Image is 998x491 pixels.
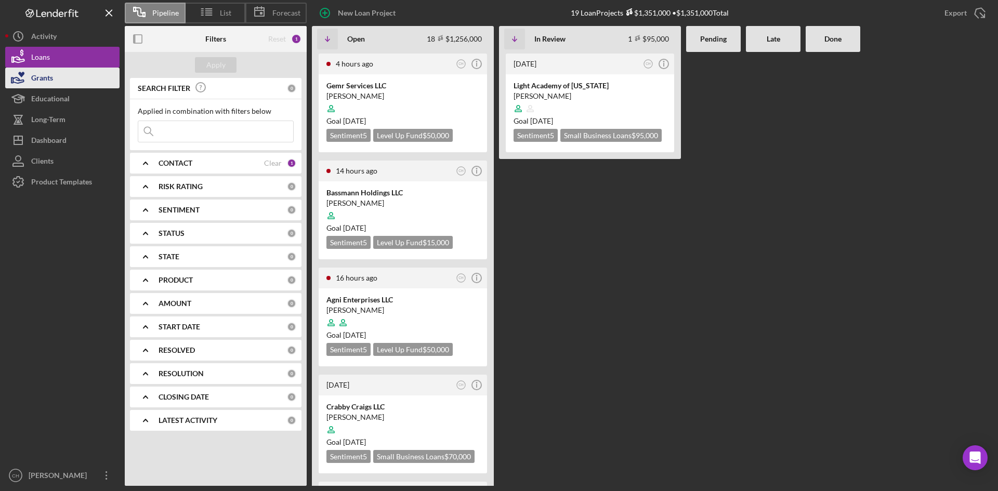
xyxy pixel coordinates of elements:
a: [DATE]CHCrabby Craigs LLC[PERSON_NAME]Goal [DATE]Sentiment5Small Business Loans$70,000 [317,373,489,475]
div: Reset [268,35,286,43]
div: [PERSON_NAME] [326,305,479,315]
button: Dashboard [5,130,120,151]
div: Agni Enterprises LLC [326,295,479,305]
time: 09/02/2025 [343,330,366,339]
a: Educational [5,88,120,109]
span: Pipeline [152,9,179,17]
div: Sentiment 5 [326,236,371,249]
span: Goal [326,330,366,339]
b: LATEST ACTIVITY [159,416,217,424]
b: START DATE [159,323,200,331]
span: Goal [326,437,366,446]
b: STATE [159,253,179,261]
div: Grants [31,68,53,91]
div: Sentiment 5 [326,450,371,463]
time: 2025-08-12 22:40 [336,273,377,282]
span: Goal [326,116,366,125]
div: Level Up Fund $50,000 [373,129,453,142]
button: Loans [5,47,120,68]
div: 0 [287,182,296,191]
div: 0 [287,205,296,215]
div: Small Business Loans $70,000 [373,450,475,463]
b: SEARCH FILTER [138,84,190,92]
div: [PERSON_NAME] [26,465,94,488]
span: Goal [326,223,366,232]
button: New Loan Project [312,3,406,23]
div: Light Academy of [US_STATE] [514,81,666,91]
button: CH [454,164,468,178]
button: Grants [5,68,120,88]
text: CH [646,62,651,65]
a: [DATE]CHLight Academy of [US_STATE][PERSON_NAME]Goal [DATE]Sentiment5Small Business Loans$95,000 [504,52,676,154]
time: 2025-08-13 11:05 [336,59,373,68]
time: 10/27/2025 [343,437,366,446]
div: Dashboard [31,130,67,153]
div: 0 [287,416,296,425]
div: Open Intercom Messenger [963,445,988,470]
div: Applied in combination with filters below [138,107,294,115]
b: SENTIMENT [159,206,200,214]
div: 1 [291,34,301,44]
text: CH [458,62,464,65]
b: Late [767,35,780,43]
span: Forecast [272,9,300,17]
div: 0 [287,299,296,308]
a: 4 hours agoCHGemr Services LLC[PERSON_NAME]Goal [DATE]Sentiment5Level Up Fund$50,000 [317,52,489,154]
b: Pending [700,35,727,43]
b: RESOLVED [159,346,195,354]
span: Goal [514,116,553,125]
div: New Loan Project [338,3,396,23]
div: Small Business Loans $95,000 [560,129,662,142]
div: Loans [31,47,50,70]
a: Activity [5,26,120,47]
div: Clear [264,159,282,167]
b: CLOSING DATE [159,393,209,401]
button: CH [454,378,468,392]
div: Crabby Craigs LLC [326,402,479,412]
button: CH [454,57,468,71]
div: [PERSON_NAME] [514,91,666,101]
span: List [220,9,231,17]
b: In Review [534,35,566,43]
div: 0 [287,252,296,261]
a: Product Templates [5,171,120,192]
div: Product Templates [31,171,92,195]
div: Sentiment 5 [514,129,558,142]
div: 18 $1,256,000 [427,34,482,43]
time: 09/01/2025 [530,116,553,125]
div: 0 [287,346,296,355]
a: Long-Term [5,109,120,130]
div: Sentiment 5 [326,129,371,142]
div: 0 [287,229,296,238]
b: RESOLUTION [159,369,204,378]
b: Open [347,35,365,43]
button: CH [641,57,655,71]
b: CONTACT [159,159,192,167]
text: CH [458,383,464,387]
text: CH [458,276,464,280]
a: Clients [5,151,120,171]
a: 16 hours agoCHAgni Enterprises LLC[PERSON_NAME]Goal [DATE]Sentiment5Level Up Fund$50,000 [317,266,489,368]
time: 2025-08-13 01:15 [336,166,377,175]
div: 0 [287,369,296,378]
div: Export [944,3,967,23]
div: $1,351,000 [623,8,671,17]
button: Apply [195,57,237,73]
b: STATUS [159,229,185,237]
div: 1 [287,158,296,168]
div: Educational [31,88,70,112]
div: Gemr Services LLC [326,81,479,91]
div: Level Up Fund $50,000 [373,343,453,356]
b: Done [824,35,842,43]
a: 14 hours agoCHBassmann Holdings LLC[PERSON_NAME]Goal [DATE]Sentiment5Level Up Fund$15,000 [317,159,489,261]
b: RISK RATING [159,182,203,191]
button: CH [454,271,468,285]
div: 0 [287,322,296,331]
b: AMOUNT [159,299,191,308]
div: Activity [31,26,57,49]
div: [PERSON_NAME] [326,198,479,208]
time: 09/24/2025 [343,116,366,125]
div: [PERSON_NAME] [326,412,479,422]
